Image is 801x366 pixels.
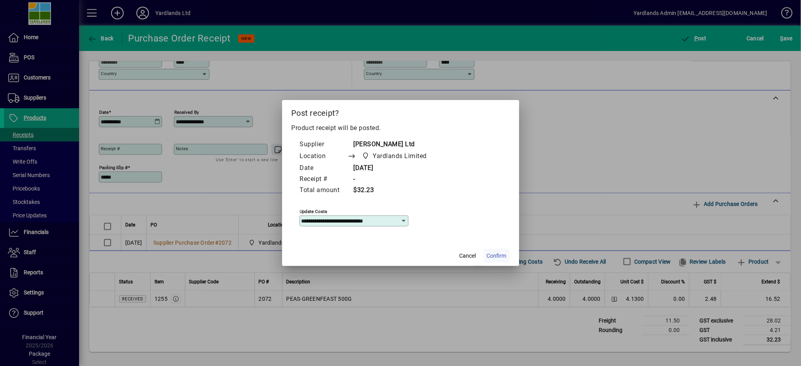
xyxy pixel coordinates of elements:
td: [DATE] [348,163,442,174]
td: [PERSON_NAME] Ltd [348,139,442,150]
span: Cancel [460,252,476,260]
button: Confirm [484,249,510,263]
p: Product receipt will be posted. [292,123,510,133]
span: Yardlands Limited [373,151,427,161]
td: Location [300,150,348,163]
button: Cancel [455,249,481,263]
mat-label: Update costs [300,209,328,214]
td: $32.23 [348,185,442,196]
td: Receipt # [300,174,348,185]
td: Total amount [300,185,348,196]
td: Date [300,163,348,174]
td: Supplier [300,139,348,150]
span: Yardlands Limited [360,151,430,162]
td: - [348,174,442,185]
h2: Post receipt? [282,100,519,123]
span: Confirm [487,252,507,260]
